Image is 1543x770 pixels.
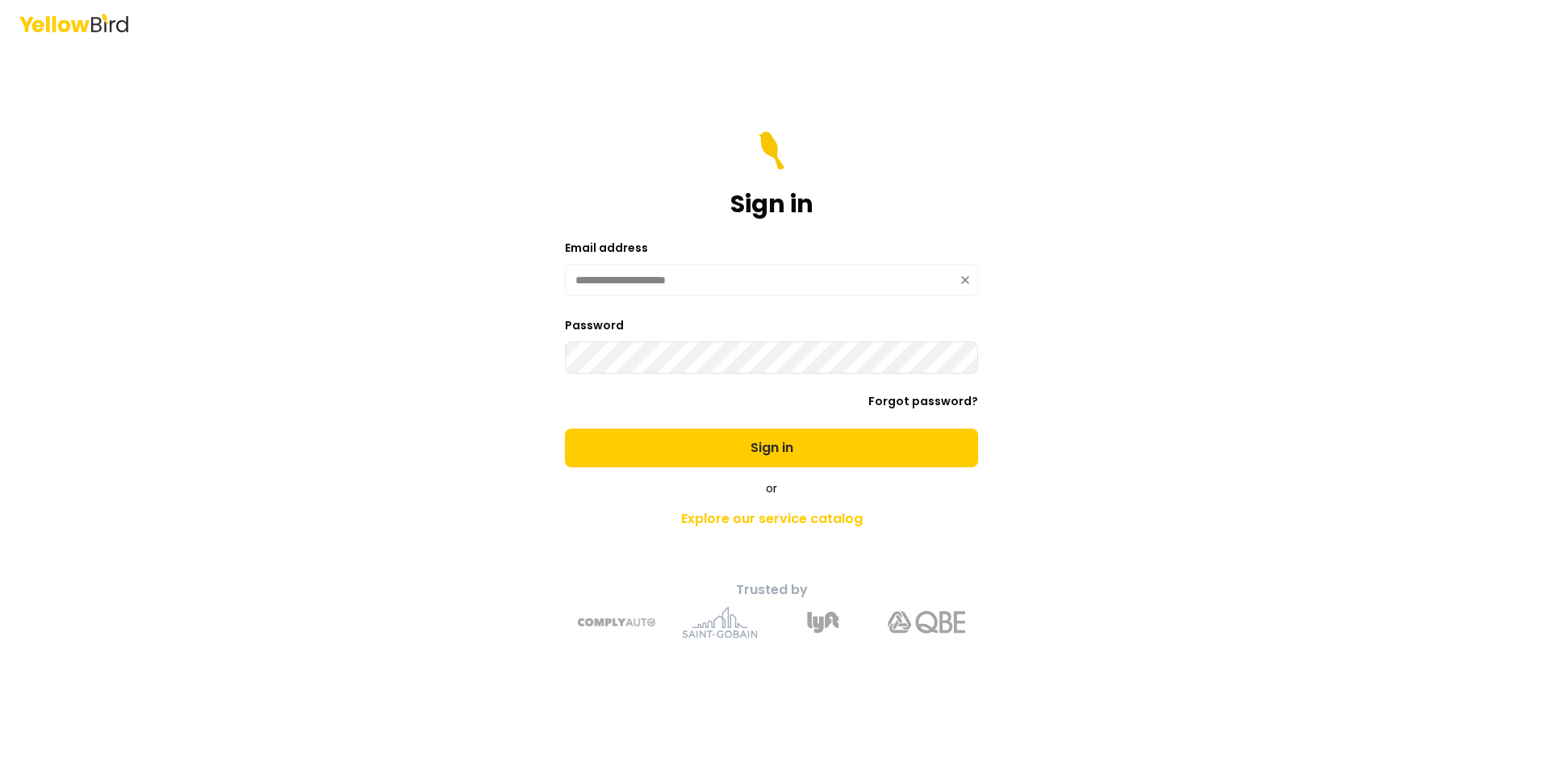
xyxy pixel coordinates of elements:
p: Trusted by [487,580,1056,600]
label: Password [565,317,624,333]
button: Sign in [565,429,978,467]
a: Forgot password? [868,393,978,409]
a: Explore our service catalog [487,503,1056,535]
span: or [766,480,777,496]
h1: Sign in [730,190,813,219]
label: Email address [565,240,648,256]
